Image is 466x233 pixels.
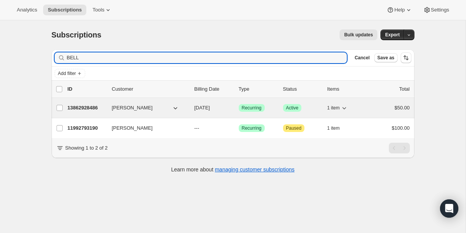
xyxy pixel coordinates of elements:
span: 1 item [327,105,340,111]
button: Sort the results [401,52,411,63]
p: Status [283,85,321,93]
span: [PERSON_NAME] [112,104,153,112]
span: Add filter [58,70,76,77]
p: Customer [112,85,188,93]
p: 11992793190 [68,124,106,132]
p: Total [399,85,409,93]
button: [PERSON_NAME] [107,122,184,134]
span: Save as [377,55,395,61]
div: 13862928486[PERSON_NAME][DATE]SuccessRecurringSuccessActive1 item$50.00 [68,103,410,113]
span: Analytics [17,7,37,13]
button: [PERSON_NAME] [107,102,184,114]
span: Subscriptions [52,31,102,39]
span: $100.00 [392,125,410,131]
span: Subscriptions [48,7,82,13]
button: Bulk updates [340,29,377,40]
button: Tools [88,5,117,15]
div: IDCustomerBilling DateTypeStatusItemsTotal [68,85,410,93]
span: Paused [286,125,302,131]
span: Help [394,7,405,13]
button: Settings [419,5,454,15]
span: --- [194,125,199,131]
p: Learn more about [171,166,294,173]
span: Recurring [242,125,262,131]
button: Cancel [351,53,372,62]
button: Export [380,29,404,40]
span: 1 item [327,125,340,131]
button: Analytics [12,5,42,15]
input: Filter subscribers [67,52,347,63]
span: [DATE] [194,105,210,111]
p: ID [68,85,106,93]
button: Add filter [55,69,85,78]
a: managing customer subscriptions [215,166,294,173]
button: Help [382,5,417,15]
span: Bulk updates [344,32,373,38]
button: 1 item [327,123,348,134]
div: Type [239,85,277,93]
button: Subscriptions [43,5,86,15]
button: 1 item [327,103,348,113]
span: [PERSON_NAME] [112,124,153,132]
span: Export [385,32,400,38]
button: Save as [374,53,398,62]
span: Settings [431,7,449,13]
p: 13862928486 [68,104,106,112]
nav: Pagination [389,143,410,153]
p: Billing Date [194,85,233,93]
div: Open Intercom Messenger [440,199,458,218]
span: Tools [92,7,104,13]
div: Items [327,85,366,93]
div: 11992793190[PERSON_NAME]---SuccessRecurringAttentionPaused1 item$100.00 [68,123,410,134]
span: Cancel [354,55,369,61]
span: $50.00 [395,105,410,111]
span: Recurring [242,105,262,111]
span: Active [286,105,299,111]
p: Showing 1 to 2 of 2 [65,144,108,152]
